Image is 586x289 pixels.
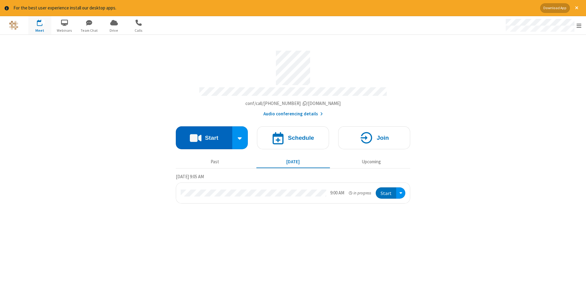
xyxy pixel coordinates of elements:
[338,126,410,149] button: Join
[178,156,252,168] button: Past
[176,173,410,204] section: Today's Meetings
[176,126,232,149] button: Start
[256,156,330,168] button: [DATE]
[245,100,341,107] button: Copy my meeting room linkCopy my meeting room link
[540,3,570,13] button: Download App
[349,190,371,196] em: in progress
[377,135,389,141] h4: Join
[263,110,323,117] button: Audio conferencing details
[2,16,25,34] button: Logo
[28,28,51,33] span: Meet
[9,21,18,30] img: QA Selenium DO NOT DELETE OR CHANGE
[376,187,396,199] button: Start
[232,126,248,149] div: Start conference options
[288,135,314,141] h4: Schedule
[257,126,329,149] button: Schedule
[13,5,536,12] div: For the best user experience install our desktop apps.
[572,3,581,13] button: Close alert
[330,190,344,197] div: 9:00 AM
[176,174,204,179] span: [DATE] 9:05 AM
[41,20,45,24] div: 1
[78,28,101,33] span: Team Chat
[396,187,405,199] div: Open menu
[127,28,150,33] span: Calls
[176,46,410,117] section: Account details
[335,156,408,168] button: Upcoming
[103,28,125,33] span: Drive
[205,135,218,141] h4: Start
[245,100,341,106] span: Copy my meeting room link
[500,16,586,34] div: Open menu
[53,28,76,33] span: Webinars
